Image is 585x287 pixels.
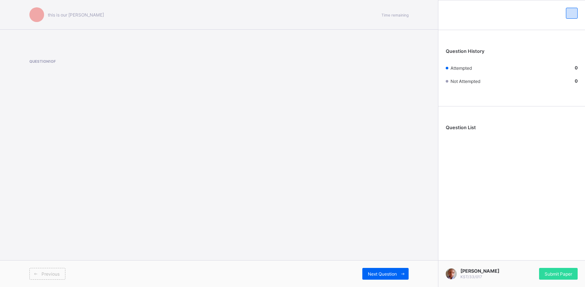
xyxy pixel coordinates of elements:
[42,271,60,277] span: Previous
[381,13,409,17] span: Time remaining
[575,65,578,70] b: 0
[446,48,484,54] span: Question History
[29,59,221,63] span: Question 1 of
[446,125,476,130] span: Question List
[451,79,480,84] span: Not Attempted
[48,12,104,18] span: this is our [PERSON_NAME]
[575,78,578,84] b: 0
[451,65,472,71] span: Attempted
[460,268,499,274] span: [PERSON_NAME]
[545,271,572,277] span: Submit Paper
[460,275,482,279] span: KST/33/017
[368,271,397,277] span: Next Question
